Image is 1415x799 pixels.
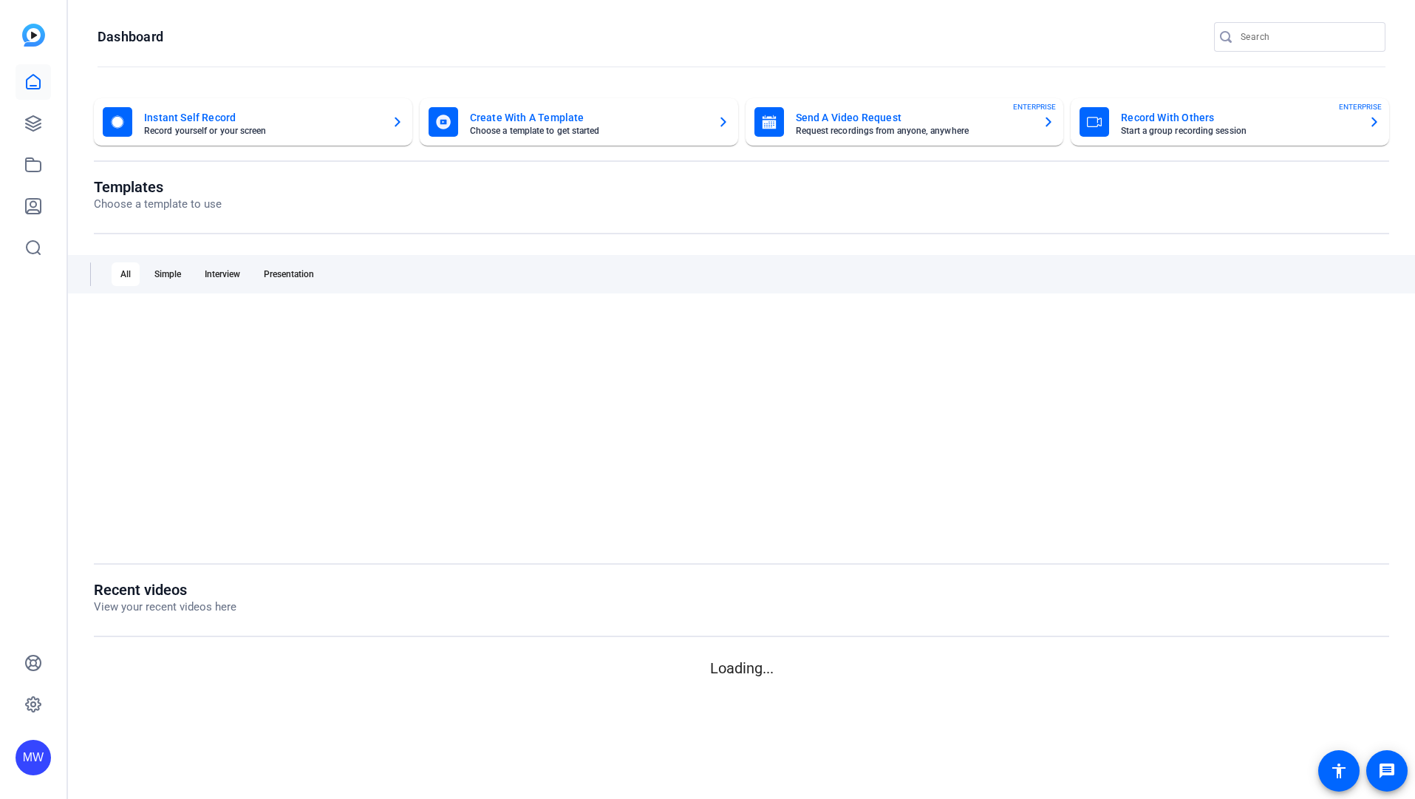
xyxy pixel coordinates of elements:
[94,98,412,146] button: Instant Self RecordRecord yourself or your screen
[94,581,236,599] h1: Recent videos
[1330,762,1348,780] mat-icon: accessibility
[1339,101,1382,112] span: ENTERPRISE
[22,24,45,47] img: blue-gradient.svg
[98,28,163,46] h1: Dashboard
[420,98,738,146] button: Create With A TemplateChoose a template to get started
[746,98,1064,146] button: Send A Video RequestRequest recordings from anyone, anywhereENTERPRISE
[796,126,1032,135] mat-card-subtitle: Request recordings from anyone, anywhere
[1241,28,1374,46] input: Search
[470,109,706,126] mat-card-title: Create With A Template
[255,262,323,286] div: Presentation
[1121,126,1357,135] mat-card-subtitle: Start a group recording session
[1013,101,1056,112] span: ENTERPRISE
[796,109,1032,126] mat-card-title: Send A Video Request
[1121,109,1357,126] mat-card-title: Record With Others
[144,126,380,135] mat-card-subtitle: Record yourself or your screen
[1378,762,1396,780] mat-icon: message
[470,126,706,135] mat-card-subtitle: Choose a template to get started
[196,262,249,286] div: Interview
[94,657,1389,679] p: Loading...
[94,178,222,196] h1: Templates
[1071,98,1389,146] button: Record With OthersStart a group recording sessionENTERPRISE
[16,740,51,775] div: MW
[146,262,190,286] div: Simple
[94,599,236,616] p: View your recent videos here
[144,109,380,126] mat-card-title: Instant Self Record
[112,262,140,286] div: All
[94,196,222,213] p: Choose a template to use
